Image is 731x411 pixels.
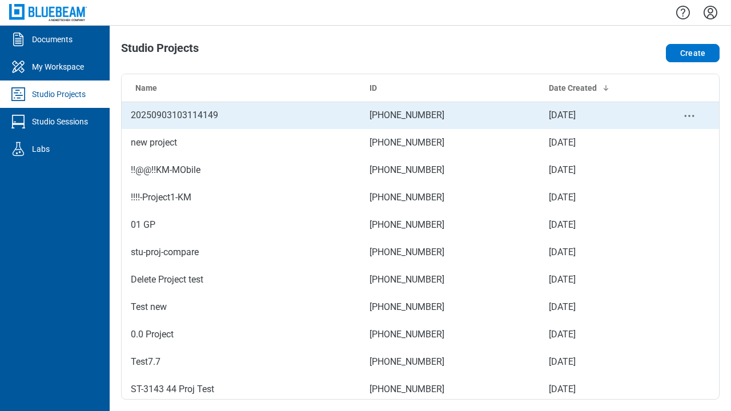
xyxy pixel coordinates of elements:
[701,3,720,22] button: Settings
[666,44,720,62] button: Create
[540,348,659,376] td: [DATE]
[540,156,659,184] td: [DATE]
[122,184,360,211] td: !!!!-Project1-KM
[360,184,540,211] td: [PHONE_NUMBER]
[122,376,360,403] td: ST-3143 44 Proj Test
[360,211,540,239] td: [PHONE_NUMBER]
[540,184,659,211] td: [DATE]
[9,112,27,131] svg: Studio Sessions
[360,239,540,266] td: [PHONE_NUMBER]
[122,129,360,156] td: new project
[540,211,659,239] td: [DATE]
[32,116,88,127] div: Studio Sessions
[122,293,360,321] td: Test new
[540,293,659,321] td: [DATE]
[32,34,73,45] div: Documents
[32,61,84,72] div: My Workspace
[135,82,351,94] div: Name
[122,156,360,184] td: !!@@!!KM-MObile
[360,266,540,293] td: [PHONE_NUMBER]
[360,129,540,156] td: [PHONE_NUMBER]
[360,102,540,129] td: [PHONE_NUMBER]
[122,348,360,376] td: Test7.7
[122,321,360,348] td: 0.0 Project
[32,88,86,100] div: Studio Projects
[369,82,531,94] div: ID
[360,376,540,403] td: [PHONE_NUMBER]
[540,321,659,348] td: [DATE]
[9,30,27,49] svg: Documents
[9,85,27,103] svg: Studio Projects
[122,239,360,266] td: stu-proj-compare
[540,376,659,403] td: [DATE]
[122,102,360,129] td: 20250903103114149
[9,4,87,21] img: Bluebeam, Inc.
[549,82,650,94] div: Date Created
[360,293,540,321] td: [PHONE_NUMBER]
[540,129,659,156] td: [DATE]
[122,266,360,293] td: Delete Project test
[540,239,659,266] td: [DATE]
[360,348,540,376] td: [PHONE_NUMBER]
[121,42,199,60] h1: Studio Projects
[122,211,360,239] td: 01 GP
[360,321,540,348] td: [PHONE_NUMBER]
[9,58,27,76] svg: My Workspace
[9,140,27,158] svg: Labs
[32,143,50,155] div: Labs
[540,266,659,293] td: [DATE]
[682,109,696,123] button: project-actions-menu
[360,156,540,184] td: [PHONE_NUMBER]
[540,102,659,129] td: [DATE]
